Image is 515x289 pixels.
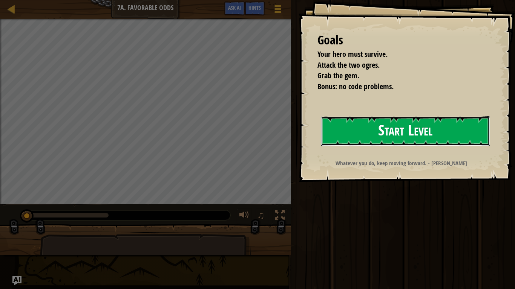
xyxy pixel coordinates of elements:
[321,116,490,146] button: Start Level
[317,49,388,59] span: Your hero must survive.
[308,81,487,92] li: Bonus: no code problems.
[257,210,265,221] span: ♫
[12,276,21,285] button: Ask AI
[317,70,359,81] span: Grab the gem.
[272,208,287,224] button: Toggle fullscreen
[308,49,487,60] li: Your hero must survive.
[317,32,489,49] div: Goals
[308,60,487,71] li: Attack the two ogres.
[228,4,241,11] span: Ask AI
[224,2,245,15] button: Ask AI
[268,2,287,19] button: Show game menu
[248,4,261,11] span: Hints
[317,81,394,91] span: Bonus: no code problems.
[308,70,487,81] li: Grab the gem.
[336,159,467,167] strong: Whatever you do, keep moving forward. - [PERSON_NAME]
[256,208,268,224] button: ♫
[237,208,252,224] button: Adjust volume
[317,60,380,70] span: Attack the two ogres.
